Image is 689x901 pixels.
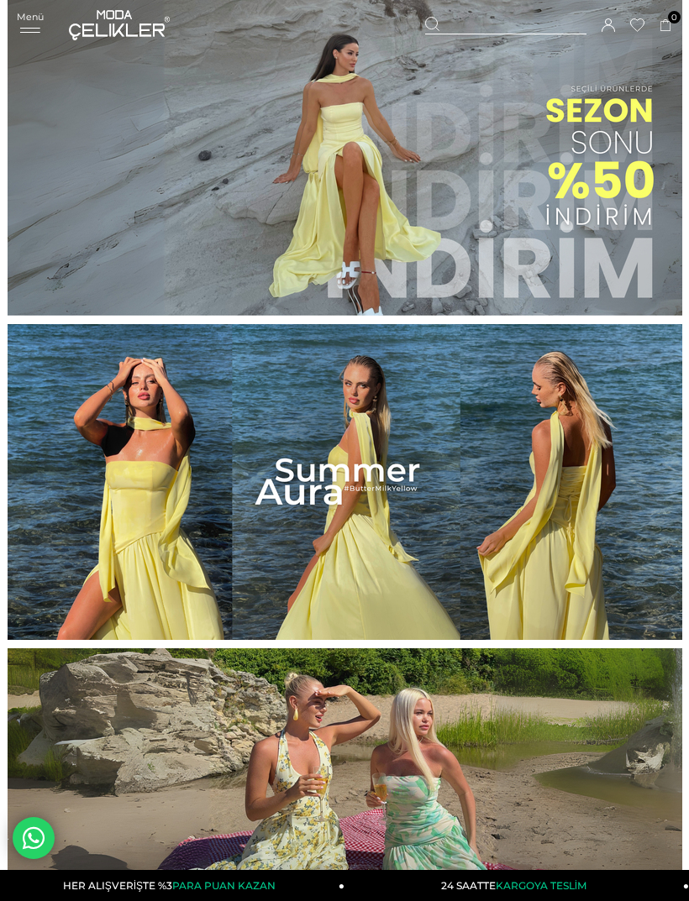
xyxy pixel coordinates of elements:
[344,870,689,901] a: 24 SAATTEKARGOYA TESLİM
[8,324,682,640] img: https://www.modacelikler.com/yeni-gelenler
[660,19,672,32] a: 0
[17,11,44,23] span: Menü
[7,324,682,640] a: https://www.modacelikler.com/yeni-gelenler
[496,879,586,892] span: KARGOYA TESLİM
[668,11,681,24] span: 0
[69,10,170,40] img: logo
[172,879,276,892] span: PARA PUAN KAZAN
